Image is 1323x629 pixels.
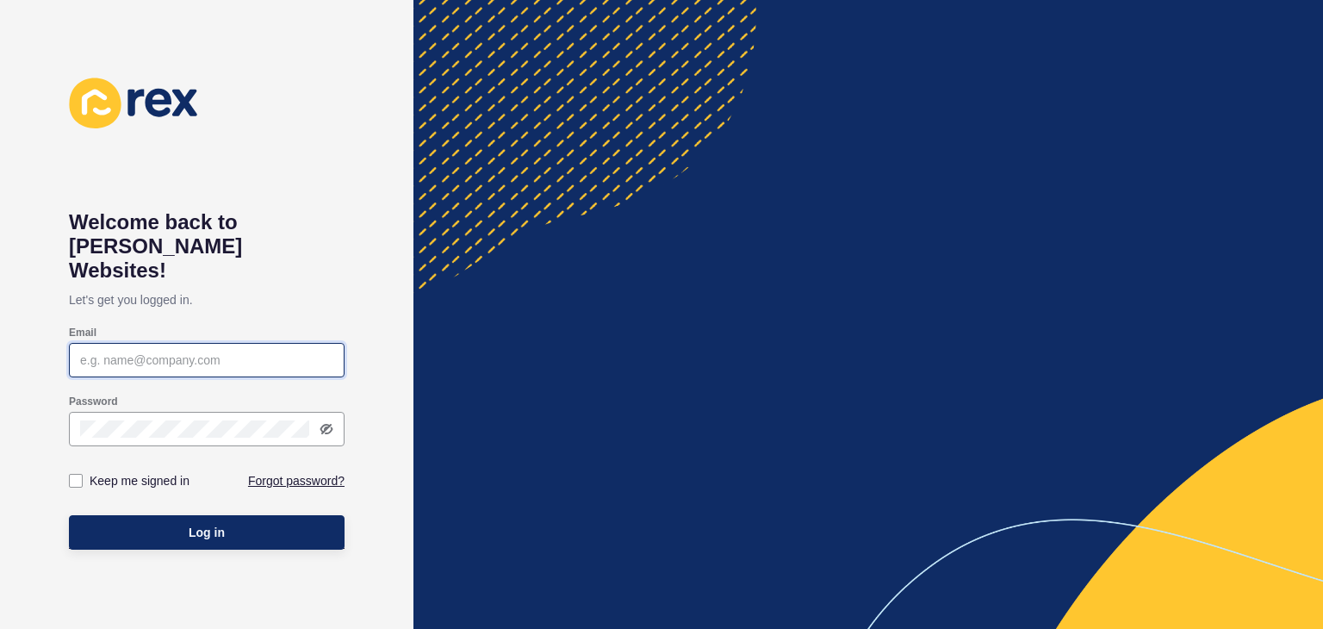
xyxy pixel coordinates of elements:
[69,326,96,339] label: Email
[189,524,225,541] span: Log in
[69,515,345,550] button: Log in
[248,472,345,489] a: Forgot password?
[90,472,189,489] label: Keep me signed in
[69,395,118,408] label: Password
[80,352,333,369] input: e.g. name@company.com
[69,210,345,283] h1: Welcome back to [PERSON_NAME] Websites!
[69,283,345,317] p: Let's get you logged in.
